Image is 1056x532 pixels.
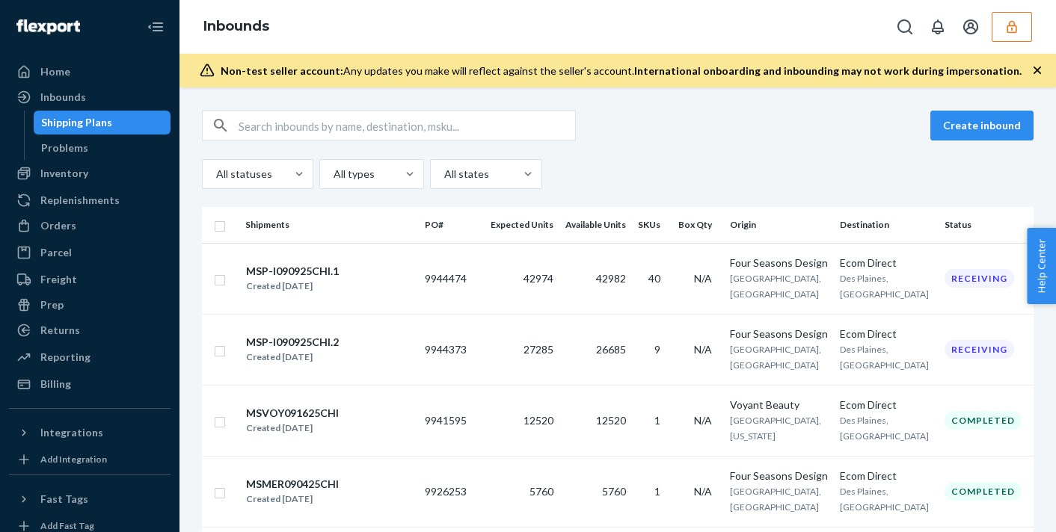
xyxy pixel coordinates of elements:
[654,343,660,356] span: 9
[246,279,339,294] div: Created [DATE]
[840,344,929,371] span: Des Plaines, [GEOGRAPHIC_DATA]
[945,269,1014,288] div: Receiving
[524,272,553,285] span: 42974
[485,207,559,243] th: Expected Units
[16,19,80,34] img: Flexport logo
[40,193,120,208] div: Replenishments
[34,111,171,134] a: Shipping Plans
[40,350,90,365] div: Reporting
[945,340,1014,359] div: Receiving
[945,411,1022,430] div: Completed
[246,350,339,365] div: Created [DATE]
[654,414,660,427] span: 1
[890,12,920,42] button: Open Search Box
[9,60,171,84] a: Home
[930,111,1034,140] button: Create inbound
[9,318,171,342] a: Returns
[840,327,933,341] div: Ecom Direct
[730,256,828,270] div: Four Seasons Design
[945,482,1022,501] div: Completed
[41,140,88,155] div: Problems
[634,64,1022,77] span: International onboarding and inbounding may not work during impersonation.
[9,451,171,468] a: Add Integration
[40,492,88,507] div: Fast Tags
[215,167,216,182] input: All statuses
[559,207,632,243] th: Available Units
[419,207,485,243] th: PO#
[419,385,485,456] td: 9941595
[246,335,339,350] div: MSP-I090925CHI.2
[40,218,76,233] div: Orders
[939,207,1034,243] th: Status
[730,327,828,341] div: Four Seasons Design
[203,18,269,34] a: Inbounds
[40,323,80,338] div: Returns
[9,421,171,445] button: Integrations
[9,345,171,369] a: Reporting
[596,414,626,427] span: 12520
[246,477,339,492] div: MSMER090425CHI
[654,485,660,498] span: 1
[956,12,986,42] button: Open account menu
[9,85,171,109] a: Inbounds
[672,207,724,243] th: Box Qty
[596,272,626,285] span: 42982
[524,414,553,427] span: 12520
[9,372,171,396] a: Billing
[529,485,553,498] span: 5760
[9,487,171,511] button: Fast Tags
[730,398,828,412] div: Voyant Beauty
[923,12,953,42] button: Open notifications
[40,90,86,105] div: Inbounds
[694,485,712,498] span: N/A
[834,207,939,243] th: Destination
[246,421,339,436] div: Created [DATE]
[40,377,71,392] div: Billing
[694,343,712,356] span: N/A
[443,167,444,182] input: All states
[840,468,933,483] div: Ecom Direct
[9,241,171,265] a: Parcel
[724,207,834,243] th: Origin
[9,188,171,212] a: Replenishments
[524,343,553,356] span: 27285
[246,264,339,279] div: MSP-I090925CHI.1
[191,5,281,49] ol: breadcrumbs
[40,272,77,287] div: Freight
[40,425,103,440] div: Integrations
[221,64,343,77] span: Non-test seller account:
[40,166,88,181] div: Inventory
[730,344,821,371] span: [GEOGRAPHIC_DATA], [GEOGRAPHIC_DATA]
[694,414,712,427] span: N/A
[9,293,171,317] a: Prep
[34,136,171,160] a: Problems
[9,267,171,291] a: Freight
[40,64,70,79] div: Home
[419,243,485,314] td: 9944474
[40,297,64,312] div: Prep
[239,111,575,140] input: Search inbounds by name, destination, msku...
[1027,228,1056,304] button: Help Center
[694,272,712,285] span: N/A
[9,161,171,185] a: Inventory
[40,453,107,466] div: Add Integration
[141,12,171,42] button: Close Navigation
[730,415,821,442] span: [GEOGRAPHIC_DATA], [US_STATE]
[632,207,672,243] th: SKUs
[246,406,339,421] div: MSVOY091625CHI
[40,245,72,260] div: Parcel
[730,273,821,300] span: [GEOGRAPHIC_DATA], [GEOGRAPHIC_DATA]
[419,314,485,385] td: 9944373
[840,415,929,442] span: Des Plaines, [GEOGRAPHIC_DATA]
[40,519,94,532] div: Add Fast Tag
[246,492,339,507] div: Created [DATE]
[602,485,626,498] span: 5760
[419,456,485,527] td: 9926253
[840,398,933,412] div: Ecom Direct
[332,167,334,182] input: All types
[840,273,929,300] span: Des Plaines, [GEOGRAPHIC_DATA]
[41,115,112,130] div: Shipping Plans
[840,256,933,270] div: Ecom Direct
[730,486,821,513] span: [GEOGRAPHIC_DATA], [GEOGRAPHIC_DATA]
